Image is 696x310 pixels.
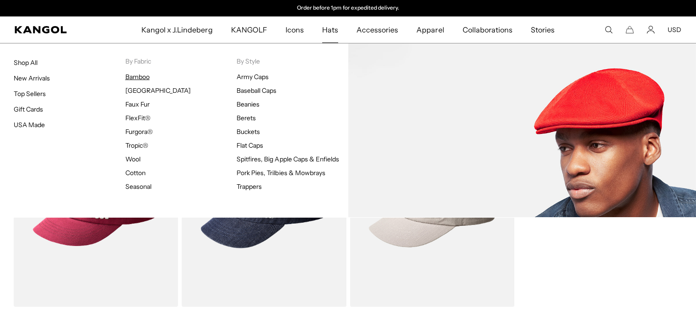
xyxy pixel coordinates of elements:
a: Beanies [237,100,259,108]
a: Cotton [125,169,146,177]
p: By Fabric [125,57,237,65]
a: Spitfires, Big Apple Caps & Enfields [237,155,339,163]
span: Apparel [416,16,444,43]
span: Collaborations [462,16,512,43]
a: Shop All [14,59,38,67]
a: Tropic® [125,141,148,150]
a: Faux Fur [125,100,150,108]
a: Trappers [237,182,262,191]
a: Flat Caps [237,141,263,150]
span: Accessories [356,16,398,43]
span: KANGOLF [231,16,267,43]
a: Collaborations [453,16,521,43]
a: Baseball Caps [237,86,276,95]
button: USD [668,26,681,34]
p: By Style [237,57,348,65]
a: Berets [237,114,256,122]
a: Army Caps [237,73,269,81]
span: Icons [286,16,304,43]
button: Cart [626,26,634,34]
a: Kangol [15,26,93,33]
a: Wool [125,155,140,163]
a: Kangol x J.Lindeberg [132,16,222,43]
a: Pork Pies, Trilbies & Mowbrays [237,169,325,177]
a: KANGOLF [221,16,276,43]
span: Kangol x J.Lindeberg [141,16,213,43]
div: Announcement [254,5,442,12]
a: New Arrivals [14,74,50,82]
a: Icons [276,16,313,43]
span: Stories [531,16,555,43]
a: Apparel [407,16,453,43]
span: Hats [322,16,338,43]
a: Top Sellers [14,90,46,98]
a: Hats [313,16,347,43]
a: Account [647,26,655,34]
summary: Search here [604,26,613,34]
a: Stories [522,16,564,43]
a: Furgora® [125,128,153,136]
a: Gift Cards [14,105,43,113]
div: 2 of 2 [254,5,442,12]
a: USA Made [14,121,45,129]
a: [GEOGRAPHIC_DATA] [125,86,191,95]
p: Order before 1pm for expedited delivery. [297,5,399,12]
a: Seasonal [125,182,151,191]
a: Buckets [237,128,260,136]
a: FlexFit® [125,114,151,122]
a: Bamboo [125,73,150,81]
slideshow-component: Announcement bar [254,5,442,12]
a: Accessories [347,16,407,43]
